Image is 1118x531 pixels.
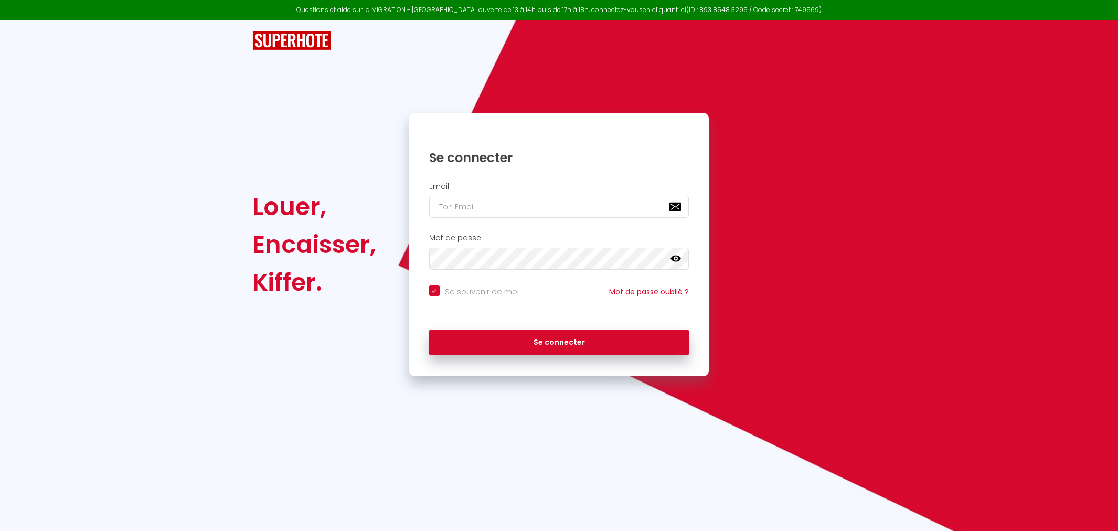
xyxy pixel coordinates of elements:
h2: Email [429,182,689,191]
img: SuperHote logo [252,31,331,50]
button: Se connecter [429,330,689,356]
div: Kiffer. [252,263,376,301]
a: en cliquant ici [643,5,686,14]
h2: Mot de passe [429,233,689,242]
h1: Se connecter [429,150,689,166]
div: Encaisser, [252,226,376,263]
a: Mot de passe oublié ? [609,286,689,297]
div: Louer, [252,188,376,226]
input: Ton Email [429,196,689,218]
